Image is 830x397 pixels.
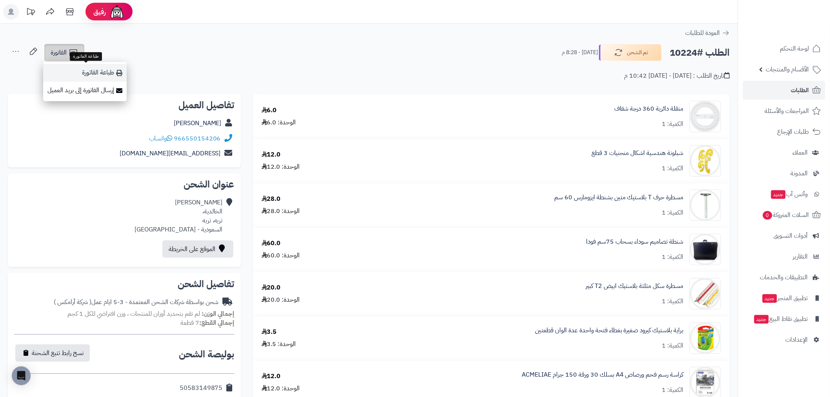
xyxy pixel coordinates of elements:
span: وآتس آب [770,189,808,200]
span: السلات المتروكة [762,209,809,220]
a: منقلة دائرية 360 درجة شفاف [614,104,684,113]
a: كراسة رسم فحم ورصاص A4 بسلك 30 ورقة 150 جرام ACMELIAE [522,370,684,379]
a: شنطة تصاميم سوداء بسحاب 75سم فودا [586,237,684,246]
a: المراجعات والأسئلة [743,102,825,120]
span: الأقسام والمنتجات [766,64,809,75]
img: WhatsApp%20Image%202020-07-05%20at%205.40.27%20PM-90x90.jpeg [690,145,721,177]
div: Open Intercom Messenger [12,366,31,385]
div: الوحدة: 12.0 [262,384,300,393]
a: طباعة الفاتورة [43,64,127,82]
a: التطبيقات والخدمات [743,268,825,287]
a: وآتس آبجديد [743,185,825,204]
h2: عنوان الشحن [14,180,235,189]
button: تم الشحن [599,44,662,61]
a: تحديثات المنصة [21,4,40,22]
div: 12.0 [262,372,281,381]
h2: بوليصة الشحن [179,350,235,359]
a: أدوات التسويق [743,226,825,245]
a: لوحة التحكم [743,39,825,58]
small: 7 قطعة [180,318,235,328]
div: الكمية: 1 [662,208,684,217]
div: الوحدة: 20.0 [262,295,300,304]
a: 966550154206 [174,134,221,143]
div: الكمية: 1 [662,297,684,306]
span: الفاتورة [51,48,67,57]
a: مسطرة سكل مثلثة بلاستيك ابيض T2 كبير [586,282,684,291]
span: لم تقم بتحديد أوزان للمنتجات ، وزن افتراضي للكل 1 كجم [67,309,200,319]
a: تطبيق المتجرجديد [743,289,825,308]
img: WhatsApp%20Image%202020-07-04%20at%2012.30.03-90x90.jpeg [690,234,721,265]
h2: الطلب #10224 [670,45,730,61]
a: الطلبات [743,81,825,100]
div: الكمية: 1 [662,164,684,173]
div: الكمية: 1 [662,253,684,262]
img: ai-face.png [109,4,125,20]
div: 3.5 [262,328,277,337]
img: 51Uy+3ylxhL-90x90.jpg [690,101,721,132]
a: العودة للطلبات [686,28,730,38]
a: الإعدادات [743,330,825,349]
div: الوحدة: 6.0 [262,118,296,127]
div: الكمية: 1 [662,341,684,350]
h2: تفاصيل الشحن [14,279,235,289]
div: 28.0 [262,195,281,204]
span: نسخ رابط تتبع الشحنة [32,348,84,358]
span: التقارير [793,251,808,262]
a: طلبات الإرجاع [743,122,825,141]
div: 6.0 [262,106,277,115]
div: 20.0 [262,283,281,292]
a: السلات المتروكة0 [743,206,825,224]
a: [EMAIL_ADDRESS][DOMAIN_NAME] [120,149,221,158]
a: براية بلاستيك كيرود صغيرة بغطاء فتحة واحدة عدة الوان قطعتين [535,326,684,335]
img: 1643017544-2-1-90x90.jpg [690,278,721,310]
span: لوحة التحكم [780,43,809,54]
div: الكمية: 1 [662,386,684,395]
span: طلبات الإرجاع [777,126,809,137]
a: تطبيق نقاط البيعجديد [743,310,825,328]
div: 12.0 [262,150,281,159]
a: الفاتورة [44,44,84,61]
span: العملاء [793,147,808,158]
a: إرسال الفاتورة إلى بريد العميل [43,82,127,99]
span: جديد [763,294,777,303]
span: تطبيق نقاط البيع [754,313,808,324]
span: الطلبات [791,85,809,96]
span: العودة للطلبات [686,28,720,38]
a: التقارير [743,247,825,266]
span: التطبيقات والخدمات [760,272,808,283]
small: [DATE] - 8:28 م [562,49,598,56]
div: 50583149875 [180,384,223,393]
span: رفيق [93,7,106,16]
a: العملاء [743,143,825,162]
a: الموقع على الخريطة [162,240,233,258]
strong: إجمالي القطع: [199,318,235,328]
div: الوحدة: 12.0 [262,162,300,171]
div: [PERSON_NAME] الخالدية، تربه، تربه السعودية - [GEOGRAPHIC_DATA] [135,198,223,234]
span: أدوات التسويق [774,230,808,241]
a: المدونة [743,164,825,183]
span: جديد [754,315,769,324]
a: شبلونة هندسية اشكال منحنيات 3 قطع [592,149,684,158]
div: الوحدة: 3.5 [262,340,296,349]
div: طباعة الفاتورة [70,52,102,61]
div: شحن بواسطة شركات الشحن المعتمدة - 3-5 ايام عمل [54,298,219,307]
a: [PERSON_NAME] [174,118,222,128]
span: تطبيق المتجر [762,293,808,304]
img: logo-2.png [777,21,823,38]
a: مسطرة حرف T بلاستيك متين بشنطة ايزومارس 60 سم [554,193,684,202]
div: الوحدة: 28.0 [262,207,300,216]
button: نسخ رابط تتبع الشحنة [15,344,90,362]
span: ( شركة أرامكس ) [54,297,91,307]
div: 60.0 [262,239,281,248]
a: واتساب [149,134,172,143]
img: 35-90x90.jpg [690,189,721,221]
span: المراجعات والأسئلة [765,106,809,117]
span: المدونة [791,168,808,179]
strong: إجمالي الوزن: [202,309,235,319]
span: جديد [771,190,786,199]
h2: تفاصيل العميل [14,100,235,110]
div: تاريخ الطلب : [DATE] - [DATE] 10:42 م [624,71,730,80]
span: 0 [763,211,772,220]
span: الإعدادات [786,334,808,345]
